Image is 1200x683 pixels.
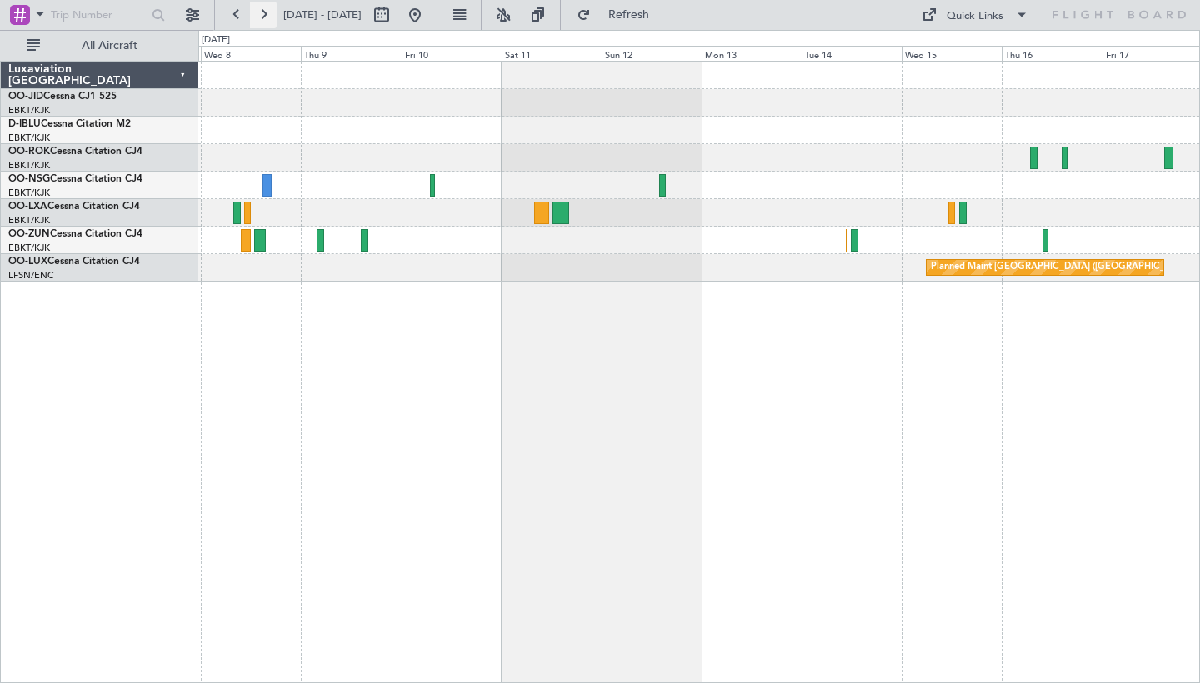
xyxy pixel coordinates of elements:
div: Wed 8 [201,46,301,61]
button: All Aircraft [18,32,181,59]
span: OO-ROK [8,147,50,157]
a: EBKT/KJK [8,159,50,172]
span: Refresh [594,9,664,21]
span: OO-LXA [8,202,47,212]
div: Wed 15 [902,46,1002,61]
a: OO-LXACessna Citation CJ4 [8,202,140,212]
a: OO-NSGCessna Citation CJ4 [8,174,142,184]
div: Sun 12 [602,46,702,61]
button: Quick Links [913,2,1037,28]
div: [DATE] [202,33,230,47]
span: OO-LUX [8,257,47,267]
div: Mon 13 [702,46,802,61]
a: EBKT/KJK [8,104,50,117]
div: Thu 9 [301,46,401,61]
button: Refresh [569,2,669,28]
a: OO-JIDCessna CJ1 525 [8,92,117,102]
span: All Aircraft [43,40,176,52]
span: D-IBLU [8,119,41,129]
div: Sat 11 [502,46,602,61]
div: Fri 10 [402,46,502,61]
span: OO-JID [8,92,43,102]
a: EBKT/KJK [8,214,50,227]
a: LFSN/ENC [8,269,54,282]
div: Quick Links [947,8,1003,25]
div: Tue 14 [802,46,902,61]
a: EBKT/KJK [8,187,50,199]
a: EBKT/KJK [8,132,50,144]
a: OO-ROKCessna Citation CJ4 [8,147,142,157]
span: OO-ZUN [8,229,50,239]
span: OO-NSG [8,174,50,184]
input: Trip Number [51,2,147,27]
a: D-IBLUCessna Citation M2 [8,119,131,129]
span: [DATE] - [DATE] [283,7,362,22]
a: OO-ZUNCessna Citation CJ4 [8,229,142,239]
a: EBKT/KJK [8,242,50,254]
a: OO-LUXCessna Citation CJ4 [8,257,140,267]
div: Thu 16 [1002,46,1102,61]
